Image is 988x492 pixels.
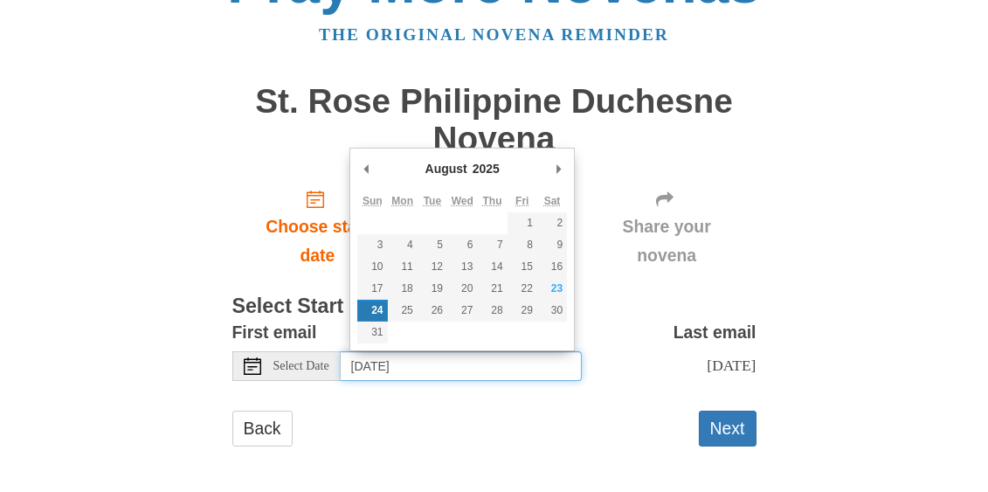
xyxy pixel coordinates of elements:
[357,234,387,256] button: 3
[537,256,567,278] button: 16
[537,212,567,234] button: 2
[232,175,404,279] a: Choose start date
[515,195,529,207] abbr: Friday
[250,212,386,270] span: Choose start date
[447,278,477,300] button: 20
[232,411,293,447] a: Back
[388,278,418,300] button: 18
[707,357,756,374] span: [DATE]
[477,300,507,322] button: 28
[483,195,502,207] abbr: Thursday
[470,156,502,182] div: 2025
[544,195,561,207] abbr: Saturday
[477,278,507,300] button: 21
[477,234,507,256] button: 7
[508,234,537,256] button: 8
[508,212,537,234] button: 1
[232,83,757,157] h1: St. Rose Philippine Duchesne Novena
[508,300,537,322] button: 29
[341,351,582,381] input: Use the arrow keys to pick a date
[537,234,567,256] button: 9
[357,322,387,343] button: 31
[388,256,418,278] button: 11
[577,175,757,279] div: Click "Next" to confirm your start date first.
[537,300,567,322] button: 30
[273,360,329,372] span: Select Date
[477,256,507,278] button: 14
[537,278,567,300] button: 23
[549,156,567,182] button: Next Month
[232,295,757,318] h3: Select Start Date
[418,256,447,278] button: 12
[357,256,387,278] button: 10
[452,195,473,207] abbr: Wednesday
[319,25,669,44] a: The original novena reminder
[447,256,477,278] button: 13
[447,234,477,256] button: 6
[674,318,757,347] label: Last email
[595,212,739,270] span: Share your novena
[232,318,317,347] label: First email
[357,300,387,322] button: 24
[508,278,537,300] button: 22
[447,300,477,322] button: 27
[357,156,375,182] button: Previous Month
[424,195,441,207] abbr: Tuesday
[508,256,537,278] button: 15
[388,234,418,256] button: 4
[423,156,470,182] div: August
[418,234,447,256] button: 5
[418,278,447,300] button: 19
[363,195,383,207] abbr: Sunday
[699,411,757,447] button: Next
[391,195,413,207] abbr: Monday
[357,278,387,300] button: 17
[388,300,418,322] button: 25
[418,300,447,322] button: 26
